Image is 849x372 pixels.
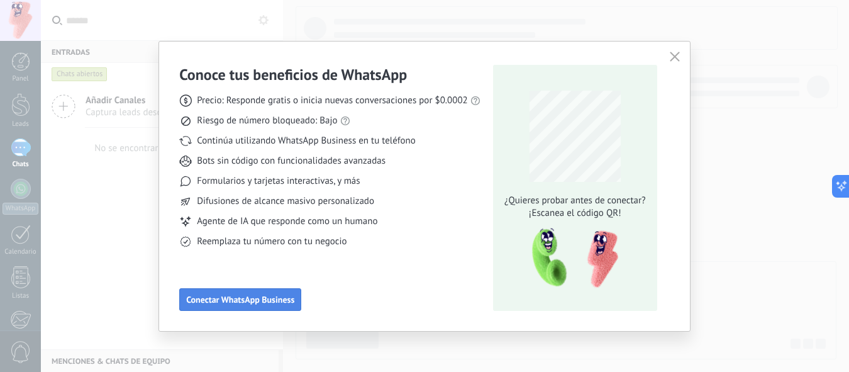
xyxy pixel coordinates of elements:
[197,135,415,147] span: Continúa utilizando WhatsApp Business en tu teléfono
[197,94,468,107] span: Precio: Responde gratis o inicia nuevas conversaciones por $0.0002
[197,115,337,127] span: Riesgo de número bloqueado: Bajo
[197,175,360,188] span: Formularios y tarjetas interactivas, y más
[186,295,294,304] span: Conectar WhatsApp Business
[501,207,649,220] span: ¡Escanea el código QR!
[197,215,377,228] span: Agente de IA que responde como un humano
[179,288,301,311] button: Conectar WhatsApp Business
[197,195,374,208] span: Difusiones de alcance masivo personalizado
[197,155,386,167] span: Bots sin código con funcionalidades avanzadas
[521,225,621,292] img: qr-pic-1x.png
[179,65,407,84] h3: Conoce tus beneficios de WhatsApp
[197,235,347,248] span: Reemplaza tu número con tu negocio
[501,194,649,207] span: ¿Quieres probar antes de conectar?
